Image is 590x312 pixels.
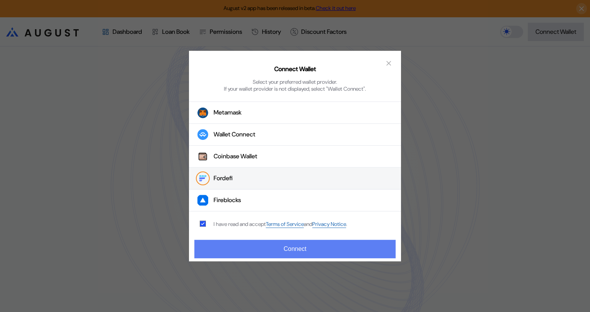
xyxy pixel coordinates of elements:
[304,221,312,228] span: and
[266,221,304,228] a: Terms of Service
[189,146,401,168] button: Coinbase WalletCoinbase Wallet
[274,65,316,73] h2: Connect Wallet
[189,189,401,211] button: FireblocksFireblocks
[312,221,346,228] a: Privacy Notice
[214,174,233,183] div: Fordefi
[214,221,347,228] div: I have read and accept .
[253,78,337,85] div: Select your preferred wallet provider.
[197,173,208,184] img: Fordefi
[189,168,401,189] button: FordefiFordefi
[194,240,396,258] button: Connect
[224,85,366,92] div: If your wallet provider is not displayed, select "Wallet Connect".
[189,124,401,146] button: Wallet Connect
[189,101,401,124] button: Metamask
[197,151,208,162] img: Coinbase Wallet
[214,109,242,117] div: Metamask
[383,57,395,69] button: close modal
[197,195,208,206] img: Fireblocks
[214,131,255,139] div: Wallet Connect
[214,153,257,161] div: Coinbase Wallet
[214,196,241,204] div: Fireblocks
